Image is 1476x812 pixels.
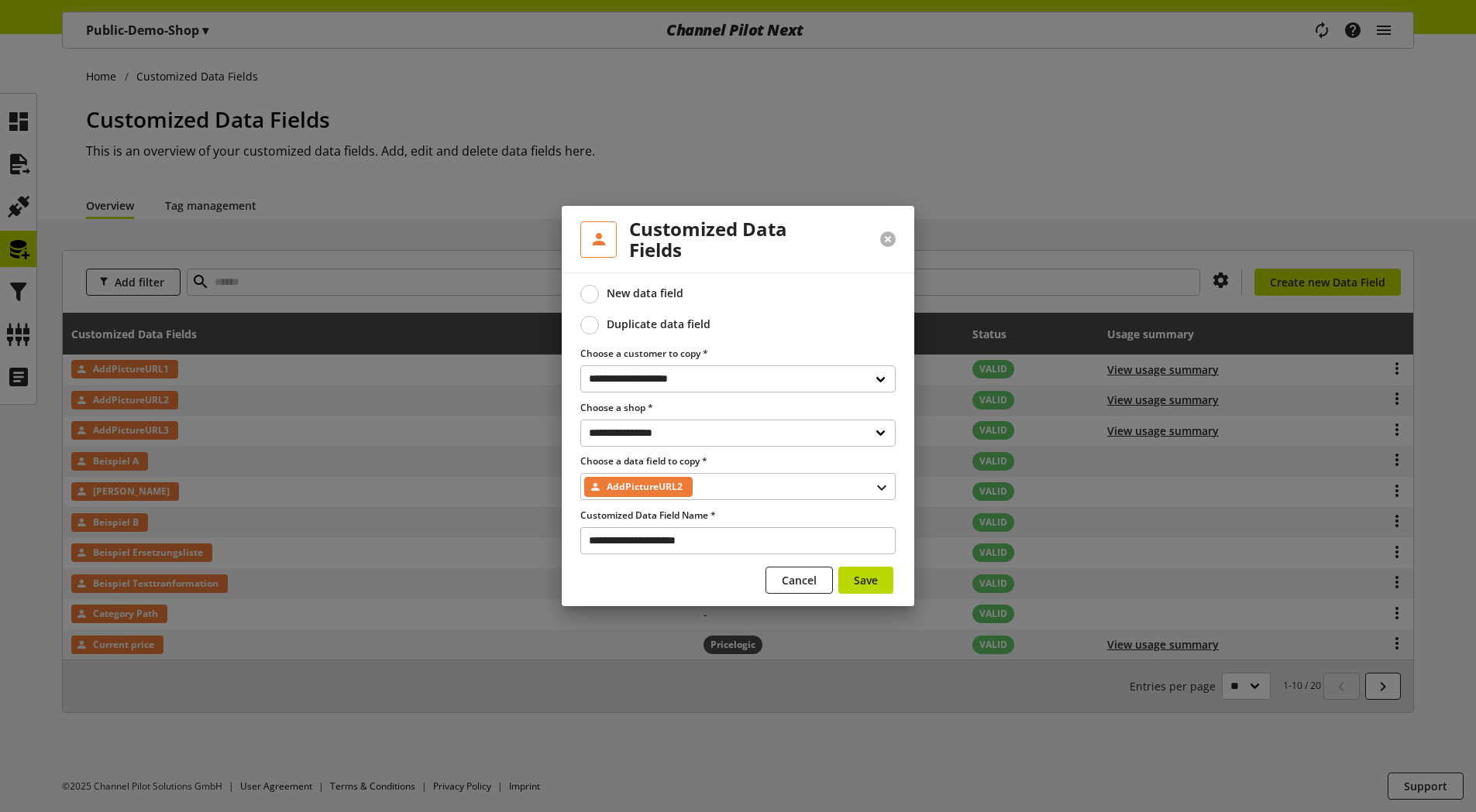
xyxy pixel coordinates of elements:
[607,317,710,331] div: Duplicate data field
[838,567,893,594] button: Save
[580,454,896,468] label: Choose a data field to copy *
[854,572,878,588] span: Save
[607,286,683,300] div: New data field
[580,454,896,500] div: Choose a data field to copy *
[607,478,683,496] span: AddPictureURL2
[580,347,708,360] span: Choose a customer to copy *
[782,572,817,588] span: Cancel
[629,218,843,260] h2: Customized Data Fields
[580,509,716,522] span: Customized Data Field Name *
[766,567,833,594] button: Cancel
[580,401,653,414] span: Choose a shop *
